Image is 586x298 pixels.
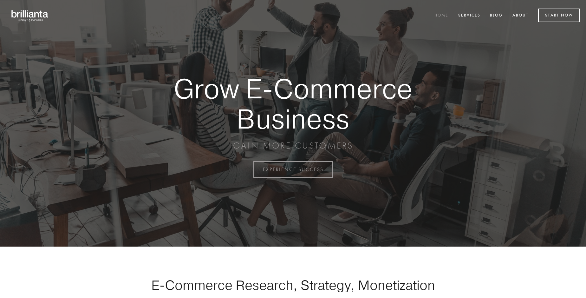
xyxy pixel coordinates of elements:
p: GAIN MORE CUSTOMERS [152,140,434,151]
a: Blog [486,10,507,21]
h1: E-Commerce Research, Strategy, Monetization [131,277,455,293]
a: Home [430,10,453,21]
a: About [508,10,533,21]
strong: Grow E-Commerce Business [152,74,434,134]
a: Services [454,10,485,21]
a: Start Now [538,9,580,22]
a: EXPERIENCE SUCCESS [253,161,333,178]
img: brillianta - research, strategy, marketing [6,6,54,25]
